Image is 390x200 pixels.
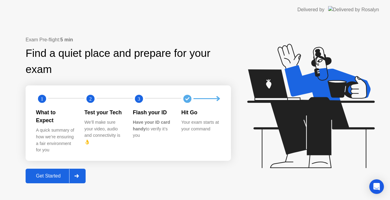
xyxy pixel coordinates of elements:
div: Test your Tech [84,109,123,116]
img: Delivered by Rosalyn [328,6,379,13]
text: 3 [138,96,140,102]
button: Get Started [26,169,86,183]
div: Delivered by [297,6,324,13]
div: Exam Pre-flight: [26,36,231,43]
b: 5 min [60,37,73,42]
b: Have your ID card handy [133,120,170,131]
div: Get Started [27,173,69,179]
div: Hit Go [181,109,220,116]
div: Find a quiet place and prepare for your exam [26,45,231,78]
div: to verify it’s you [133,119,172,139]
text: 1 [41,96,43,102]
div: What to Expect [36,109,75,125]
div: Flash your ID [133,109,172,116]
div: A quick summary of how we’re ensuring a fair environment for you [36,127,75,153]
div: We’ll make sure your video, audio and connectivity is 👌 [84,119,123,145]
text: 2 [89,96,92,102]
div: Your exam starts at your command [181,119,220,132]
div: Open Intercom Messenger [369,179,384,194]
